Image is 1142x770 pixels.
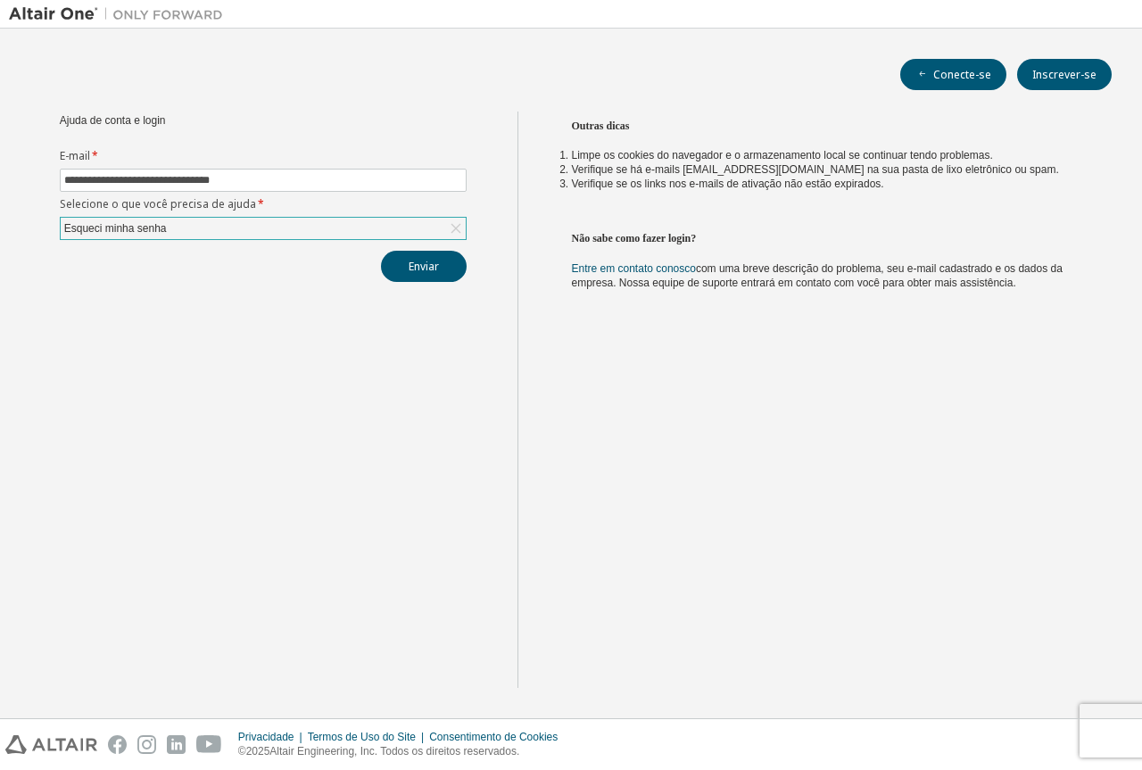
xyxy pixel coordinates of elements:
font: Ajuda de conta e login [60,114,166,127]
img: linkedin.svg [167,735,186,754]
img: Altair Um [9,5,232,23]
font: Verifique se os links nos e-mails de ativação não estão expirados. [572,178,884,190]
button: Inscrever-se [1017,59,1112,90]
font: Termos de Uso do Site [308,731,416,743]
img: instagram.svg [137,735,156,754]
font: Não sabe como fazer login? [572,232,697,244]
button: Enviar [381,251,467,282]
font: Conecte-se [933,67,991,82]
font: Altair Engineering, Inc. Todos os direitos reservados. [269,745,519,758]
font: Privacidade [238,731,294,743]
font: © [238,745,246,758]
font: Verifique se há e-mails [EMAIL_ADDRESS][DOMAIN_NAME] na sua pasta de lixo eletrônico ou spam. [572,163,1059,176]
font: com uma breve descrição do problema, seu e-mail cadastrado e os dados da empresa. Nossa equipe de... [572,262,1063,289]
img: altair_logo.svg [5,735,97,754]
font: Selecione o que você precisa de ajuda [60,196,256,211]
font: Consentimento de Cookies [429,731,558,743]
font: Limpe os cookies do navegador e o armazenamento local se continuar tendo problemas. [572,149,993,161]
a: Entre em contato conosco [572,262,696,275]
img: facebook.svg [108,735,127,754]
button: Conecte-se [900,59,1006,90]
font: Inscrever-se [1032,67,1096,82]
font: Enviar [409,259,439,274]
img: youtube.svg [196,735,222,754]
font: 2025 [246,745,270,758]
font: Esqueci minha senha [64,222,167,235]
font: E-mail [60,148,90,163]
div: Esqueci minha senha [61,218,466,239]
font: Outras dicas [572,120,630,132]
